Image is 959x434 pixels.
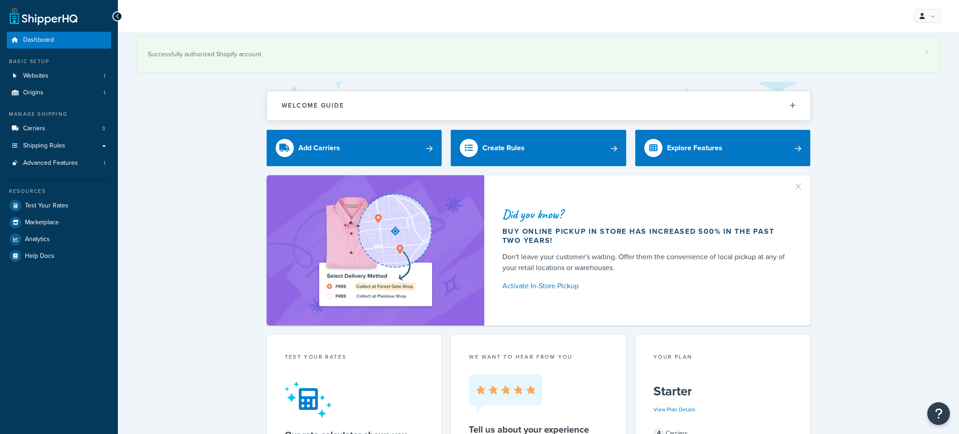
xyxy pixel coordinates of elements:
span: 3 [102,125,105,133]
span: Test Your Rates [25,202,68,210]
a: Help Docs [7,248,111,264]
a: Dashboard [7,32,111,49]
a: Analytics [7,231,111,247]
a: Create Rules [451,130,626,166]
div: Test your rates [285,353,424,363]
p: we want to hear from you [469,353,608,361]
h2: Welcome Guide [282,102,344,109]
div: Don't leave your customer's waiting. Offer them the convenience of local pickup at any of your re... [502,252,789,273]
div: Basic Setup [7,58,111,65]
div: Explore Features [667,142,722,154]
div: Your Plan [653,353,793,363]
div: Buy online pickup in store has increased 500% in the past two years! [502,227,789,245]
a: Activate In-Store Pickup [502,280,789,292]
button: Open Resource Center [927,402,950,425]
a: Advanced Features1 [7,155,111,172]
div: Create Rules [482,142,525,154]
li: Advanced Features [7,155,111,172]
span: 1 [103,89,105,97]
a: Marketplace [7,214,111,231]
img: ad-shirt-map-b0359fc47e01cab431d101c4b569394f6a03f54285957d908178d52f29eb9668.png [293,189,458,312]
div: Resources [7,187,111,195]
div: Manage Shipping [7,110,111,118]
a: Carriers3 [7,120,111,137]
button: Welcome Guide [267,91,810,120]
a: Origins1 [7,84,111,101]
a: Add Carriers [267,130,442,166]
span: Analytics [25,236,50,243]
a: Explore Features [635,130,811,166]
li: Websites [7,68,111,84]
li: Origins [7,84,111,101]
a: View Plan Details [653,405,696,414]
div: Add Carriers [298,142,340,154]
span: Marketplace [25,219,59,227]
div: Did you know? [502,208,789,221]
a: × [925,48,929,55]
span: 1 [103,159,105,167]
span: Carriers [23,125,45,133]
span: Websites [23,72,49,80]
div: Successfully authorized Shopify account [148,48,929,61]
span: Advanced Features [23,159,78,167]
h5: Starter [653,384,793,399]
li: Carriers [7,120,111,137]
a: Websites1 [7,68,111,84]
span: Help Docs [25,252,54,260]
span: 1 [103,72,105,80]
span: Shipping Rules [23,142,65,150]
span: Origins [23,89,44,97]
a: Test Your Rates [7,197,111,214]
a: Shipping Rules [7,138,111,154]
span: Dashboard [23,36,54,44]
